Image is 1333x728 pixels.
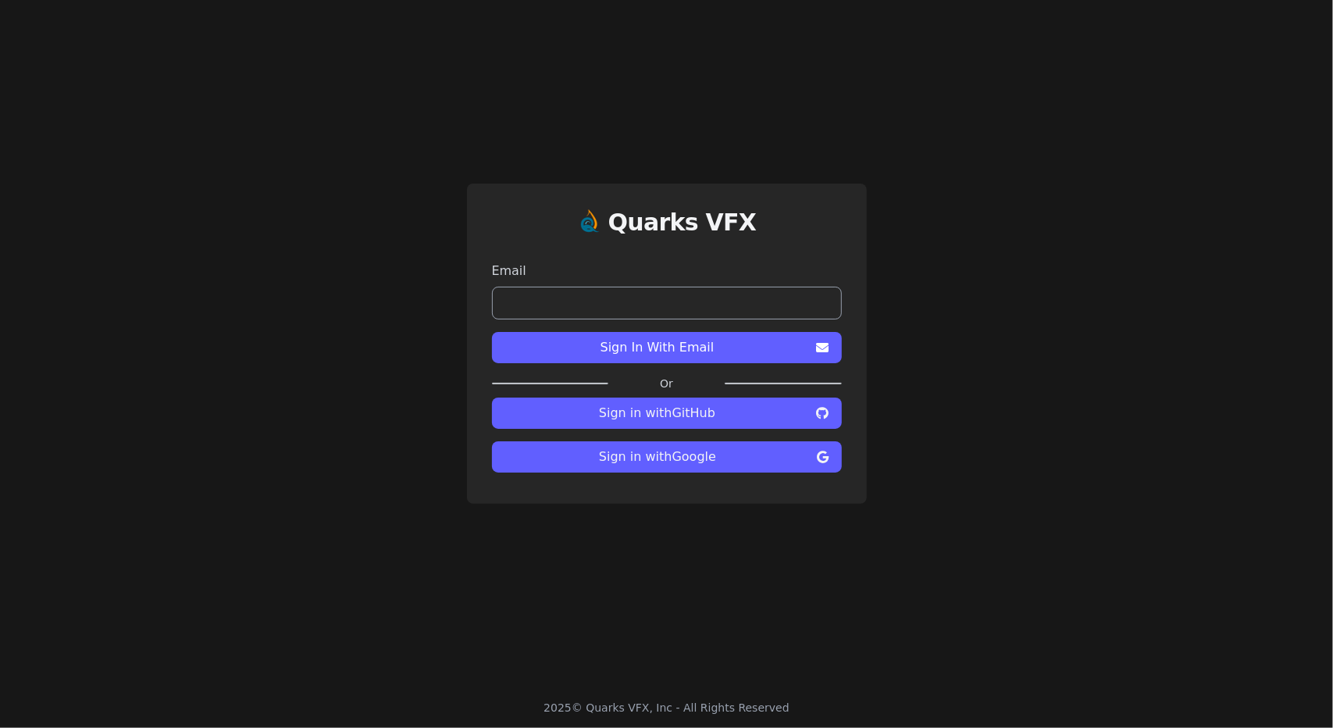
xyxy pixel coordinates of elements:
[504,404,811,423] span: Sign in with GitHub
[504,338,811,357] span: Sign In With Email
[608,209,757,237] h1: Quarks VFX
[492,332,842,363] button: Sign In With Email
[492,398,842,429] button: Sign in withGitHub
[492,262,842,280] label: Email
[608,209,757,249] a: Quarks VFX
[544,700,789,716] div: 2025 © Quarks VFX, Inc - All Rights Reserved
[608,376,724,391] label: Or
[504,448,811,466] span: Sign in with Google
[492,441,842,473] button: Sign in withGoogle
